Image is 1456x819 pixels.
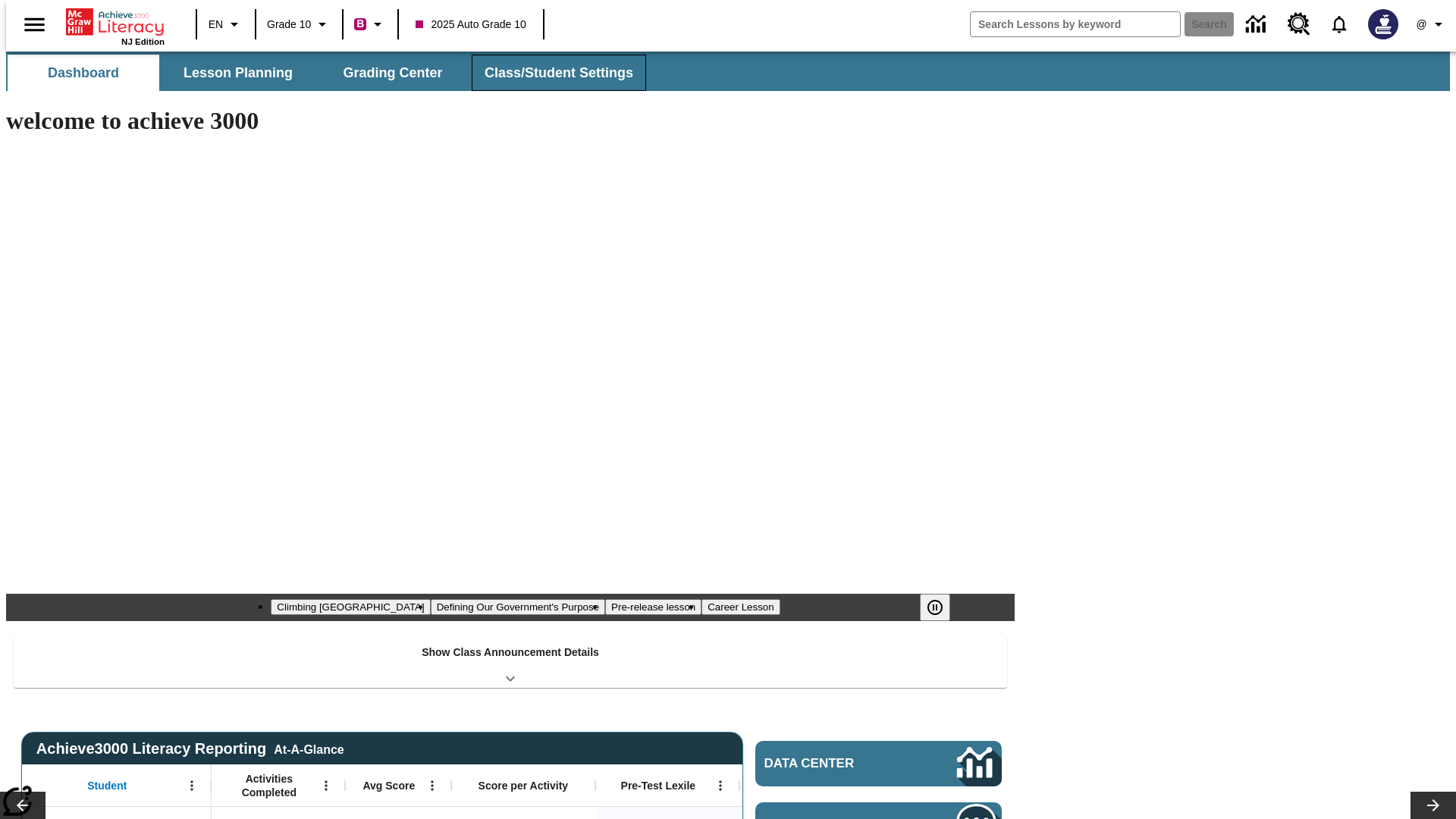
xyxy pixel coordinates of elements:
[971,12,1180,36] input: search field
[180,774,203,797] button: Open Menu
[12,2,57,47] button: Open side menu
[348,11,393,38] button: Boost Class color is violet red. Change class color
[1368,9,1398,39] img: Avatar
[1279,4,1319,45] a: Resource Center, Will open in new tab
[701,599,780,615] button: Slide 4 Career Lesson
[261,11,337,38] button: Grade: Grade 10, Select a grade
[315,774,337,797] button: Open Menu
[755,741,1002,786] a: Data Center
[6,12,221,26] body: Maximum 600 characters Press Escape to exit toolbar Press Alt + F10 to reach toolbar
[920,594,965,621] div: Pause
[6,107,1015,135] h1: welcome to achieve 3000
[6,55,648,91] div: SubNavbar
[162,55,314,91] button: Lesson Planning
[472,55,646,91] button: Class/Student Settings
[1319,5,1359,44] a: Notifications
[1359,5,1407,44] button: Select a new avatar
[6,52,1450,91] div: SubNavbar
[709,774,732,797] button: Open Menu
[479,779,569,792] span: Score per Activity
[6,12,213,25] a: Title for My Lessons 2025-09-11 13:40:30
[87,779,127,792] span: Student
[621,779,696,792] span: Pre-Test Lexile
[431,599,605,615] button: Slide 2 Defining Our Government's Purpose
[8,55,159,91] button: Dashboard
[920,594,950,621] button: Pause
[605,599,701,615] button: Slide 3 Pre-release lesson
[202,11,250,38] button: Language: EN, Select a language
[416,17,526,33] span: 2025 Auto Grade 10
[66,7,165,37] a: Home
[1410,792,1456,819] button: Lesson carousel, Next
[1416,17,1426,33] span: @
[274,740,344,757] div: At-A-Glance
[1237,4,1279,45] a: Data Center
[356,14,364,33] span: B
[36,740,344,758] span: Achieve3000 Literacy Reporting
[66,5,165,46] div: Home
[271,599,430,615] button: Slide 1 Climbing Mount Tai
[362,779,415,792] span: Avg Score
[422,645,599,661] p: Show Class Announcement Details
[209,17,223,33] span: EN
[764,756,906,771] span: Data Center
[421,774,444,797] button: Open Menu
[317,55,469,91] button: Grading Center
[219,772,319,799] span: Activities Completed
[14,635,1007,688] div: Show Class Announcement Details
[267,17,311,33] span: Grade 10
[121,37,165,46] span: NJ Edition
[1407,11,1456,38] button: Profile/Settings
